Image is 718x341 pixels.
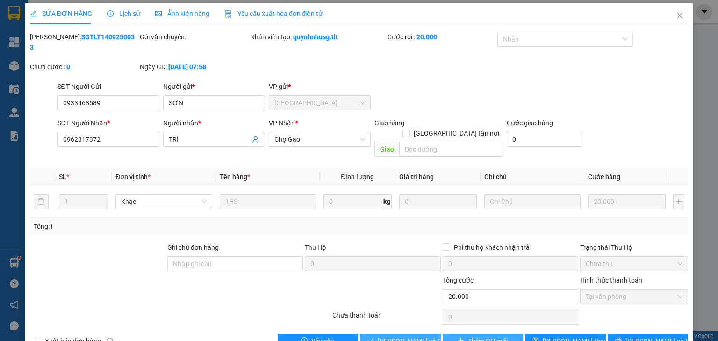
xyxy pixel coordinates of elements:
span: user-add [252,136,259,143]
input: VD: Bàn, Ghế [220,194,316,209]
span: Tên hàng [220,173,250,181]
b: 0 [66,63,70,71]
b: 20.000 [416,33,437,41]
b: SGTLT1409250033 [30,33,135,51]
span: kg [382,194,392,209]
div: Người gửi [163,81,265,92]
input: Cước giao hàng [507,132,582,147]
div: Ngày GD: [140,62,248,72]
span: edit [30,10,36,17]
span: Khác [121,195,206,209]
img: icon [224,10,232,18]
div: SĐT Người Gửi [57,81,159,92]
span: VP Nhận [269,119,295,127]
input: 0 [588,194,666,209]
span: SL [59,173,66,181]
span: Cước hàng [588,173,620,181]
div: [PERSON_NAME]: [30,32,138,52]
div: Chưa cước : [30,62,138,72]
span: SỬA ĐƠN HÀNG [30,10,92,17]
span: Tổng cước [443,276,474,284]
span: Sài Gòn [274,96,365,110]
div: Gói vận chuyển: [140,32,248,42]
input: Dọc đường [399,142,503,157]
div: Trạng thái Thu Hộ [580,242,688,253]
b: quynhnhusg.tlt [293,33,338,41]
span: close [676,12,683,19]
button: Close [667,3,693,29]
span: Tại văn phòng [586,290,682,304]
span: Thu Hộ [305,244,326,251]
div: Chợ Gạo [5,67,208,92]
label: Ghi chú đơn hàng [167,244,219,251]
div: Người nhận [163,118,265,128]
input: 0 [399,194,477,209]
button: delete [34,194,49,209]
span: Đơn vị tính [115,173,151,181]
span: Giao hàng [374,119,404,127]
input: Ghi Chú [484,194,581,209]
span: Định lượng [341,173,374,181]
span: Chợ Gạo [274,132,365,146]
span: picture [155,10,162,17]
text: CGTLT1409250027 [43,44,170,61]
span: Phí thu hộ khách nhận trả [450,242,533,253]
div: VP gửi [269,81,371,92]
label: Cước giao hàng [507,119,553,127]
span: Ảnh kiện hàng [155,10,209,17]
b: [DATE] 07:58 [168,63,206,71]
span: Lịch sử [107,10,140,17]
th: Ghi chú [481,168,584,186]
label: Hình thức thanh toán [580,276,642,284]
button: plus [673,194,684,209]
span: Giao [374,142,399,157]
span: Giá trị hàng [399,173,434,181]
span: Chưa thu [586,257,682,271]
div: Nhân viên tạo: [250,32,386,42]
div: SĐT Người Nhận [57,118,159,128]
span: Yêu cầu xuất hóa đơn điện tử [224,10,323,17]
span: clock-circle [107,10,114,17]
span: [GEOGRAPHIC_DATA] tận nơi [410,128,503,138]
div: Tổng: 1 [34,221,278,232]
div: Cước rồi : [388,32,495,42]
input: Ghi chú đơn hàng [167,256,303,271]
div: Chưa thanh toán [331,310,441,326]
